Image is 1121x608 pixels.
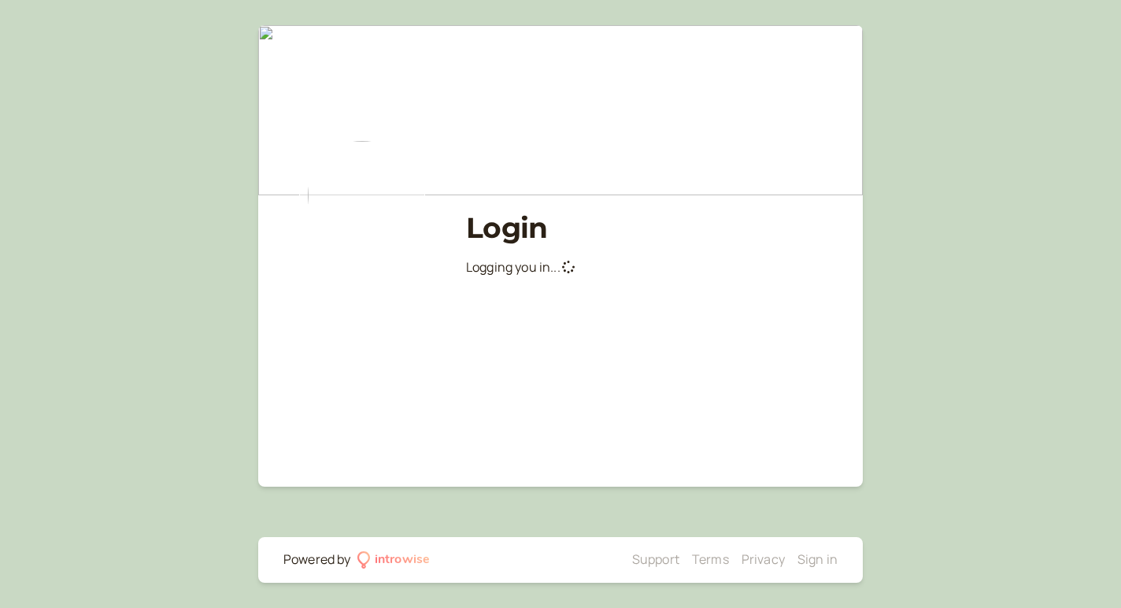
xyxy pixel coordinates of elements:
a: Privacy [742,551,785,568]
p: Logging you in... [466,258,838,278]
div: Powered by [283,550,351,570]
h1: Login [466,211,838,245]
div: introwise [375,550,430,570]
a: Sign in [797,551,838,568]
a: introwise [357,550,431,570]
a: Support [632,551,679,568]
a: Terms [692,551,729,568]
